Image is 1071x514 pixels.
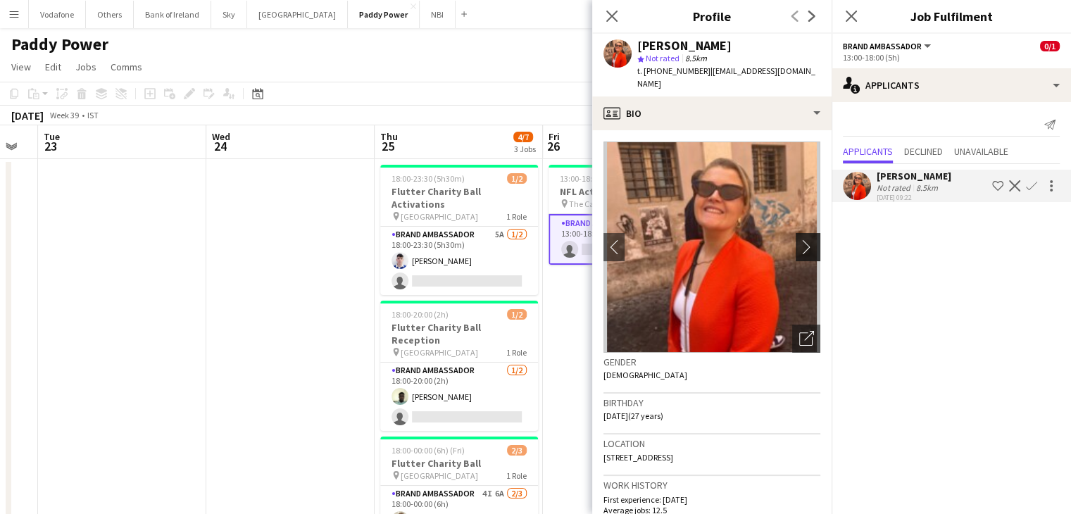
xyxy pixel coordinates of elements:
button: Paddy Power [348,1,420,28]
span: 0/1 [1040,41,1060,51]
span: 18:00-00:00 (6h) (Fri) [392,445,465,456]
h3: Work history [603,479,820,491]
span: [GEOGRAPHIC_DATA] [401,470,478,481]
span: [GEOGRAPHIC_DATA] [401,211,478,222]
app-card-role: Brand Ambassador2I1A0/113:00-18:00 (5h) [549,214,706,265]
div: IST [87,110,99,120]
span: 1 Role [506,211,527,222]
app-card-role: Brand Ambassador5A1/218:00-23:30 (5h30m)[PERSON_NAME] [380,227,538,295]
div: 3 Jobs [514,144,536,154]
p: First experience: [DATE] [603,494,820,505]
h3: Birthday [603,396,820,409]
div: Open photos pop-in [792,325,820,353]
span: Brand Ambassador [843,41,922,51]
span: 23 [42,138,60,154]
span: Fri [549,130,560,143]
span: Jobs [75,61,96,73]
h3: Gender [603,356,820,368]
div: Not rated [877,182,913,193]
h1: Paddy Power [11,34,108,55]
span: 4/7 [513,132,533,142]
span: 18:00-23:30 (5h30m) [392,173,465,184]
span: View [11,61,31,73]
div: Applicants [832,68,1071,102]
span: 2/3 [507,445,527,456]
a: Jobs [70,58,102,76]
button: [GEOGRAPHIC_DATA] [247,1,348,28]
span: 1/2 [507,309,527,320]
span: 13:00-18:00 (5h) [560,173,617,184]
a: View [6,58,37,76]
button: Sky [211,1,247,28]
app-card-role: Brand Ambassador1/218:00-20:00 (2h)[PERSON_NAME] [380,363,538,431]
span: 18:00-20:00 (2h) [392,309,449,320]
span: The Camden [569,199,616,209]
span: t. [PHONE_NUMBER] [637,65,710,76]
h3: Flutter Charity Ball Activations [380,185,538,211]
h3: Job Fulfilment [832,7,1071,25]
a: Edit [39,58,67,76]
span: 25 [378,138,398,154]
span: [STREET_ADDRESS] [603,452,673,463]
app-job-card: 18:00-20:00 (2h)1/2Flutter Charity Ball Reception [GEOGRAPHIC_DATA]1 RoleBrand Ambassador1/218:00... [380,301,538,431]
div: [PERSON_NAME] [637,39,732,52]
span: [GEOGRAPHIC_DATA] [401,347,478,358]
span: 1 Role [506,470,527,481]
span: 24 [210,138,230,154]
span: | [EMAIL_ADDRESS][DOMAIN_NAME] [637,65,815,89]
span: Tue [44,130,60,143]
div: 8.5km [913,182,941,193]
span: Week 39 [46,110,82,120]
h3: NFL Activations [549,185,706,198]
h3: Location [603,437,820,450]
h3: Flutter Charity Ball Reception [380,321,538,346]
button: NBI [420,1,456,28]
span: Unavailable [954,146,1008,156]
span: Edit [45,61,61,73]
app-job-card: 13:00-18:00 (5h)0/1NFL Activations The Camden1 RoleBrand Ambassador2I1A0/113:00-18:00 (5h) [549,165,706,265]
app-job-card: 18:00-23:30 (5h30m)1/2Flutter Charity Ball Activations [GEOGRAPHIC_DATA]1 RoleBrand Ambassador5A1... [380,165,538,295]
span: Declined [904,146,943,156]
div: Bio [592,96,832,130]
button: Brand Ambassador [843,41,933,51]
button: Bank of Ireland [134,1,211,28]
span: [DEMOGRAPHIC_DATA] [603,370,687,380]
div: 13:00-18:00 (5h) [843,52,1060,63]
span: 1 Role [506,347,527,358]
div: [DATE] [11,108,44,123]
span: [DATE] (27 years) [603,410,663,421]
button: Others [86,1,134,28]
span: 26 [546,138,560,154]
h3: Profile [592,7,832,25]
span: Comms [111,61,142,73]
a: Comms [105,58,148,76]
span: 8.5km [682,53,710,63]
span: Wed [212,130,230,143]
span: Not rated [646,53,679,63]
span: Thu [380,130,398,143]
div: [DATE] 09:22 [877,193,951,202]
button: Vodafone [29,1,86,28]
span: 1/2 [507,173,527,184]
div: [PERSON_NAME] [877,170,951,182]
span: Applicants [843,146,893,156]
img: Crew avatar or photo [603,142,820,353]
h3: Flutter Charity Ball [380,457,538,470]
